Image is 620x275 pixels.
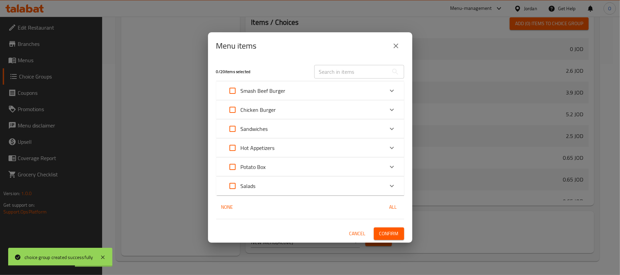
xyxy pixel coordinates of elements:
p: Chicken Burger [241,106,276,114]
p: Potato Box [241,163,266,171]
p: Smash Beef Burger [241,87,286,95]
h5: 0 / 20 items selected [216,69,306,75]
div: Expand [216,176,404,195]
span: Confirm [379,229,399,238]
span: Cancel [349,229,366,238]
span: None [219,203,235,211]
p: Sandwiches [241,125,268,133]
button: All [382,201,404,213]
button: None [216,201,238,213]
div: Expand [216,157,404,176]
h2: Menu items [216,40,257,51]
p: Hot Appetizers [241,144,275,152]
span: All [385,203,401,211]
button: Cancel [347,227,368,240]
button: Confirm [374,227,404,240]
p: Salads [241,182,256,190]
input: Search in items [314,65,388,79]
div: choice group created successfully [25,254,93,261]
button: close [388,38,404,54]
div: Expand [216,81,404,100]
div: Expand [216,100,404,119]
div: Expand [216,138,404,157]
div: Expand [216,119,404,138]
